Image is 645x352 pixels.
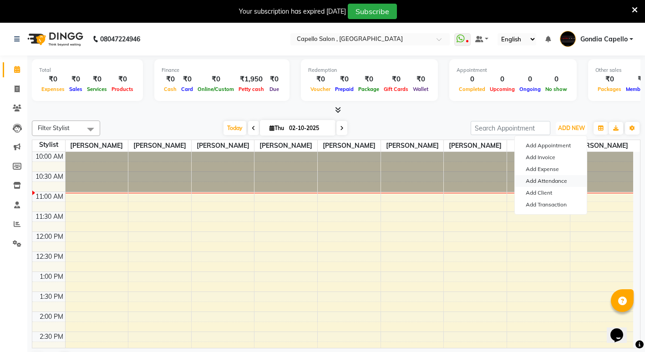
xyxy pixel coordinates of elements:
a: Add Invoice [515,151,587,163]
span: Completed [457,86,488,92]
span: Ongoing [517,86,543,92]
input: Search Appointment [471,121,550,135]
div: ₹0 [109,74,136,85]
div: Stylist [32,140,65,150]
div: 12:30 PM [34,252,65,261]
span: [PERSON_NAME] [381,140,444,151]
span: Card [179,86,195,92]
b: 08047224946 [100,26,140,52]
div: 0 [543,74,569,85]
div: 2:30 PM [38,332,65,342]
div: Finance [162,66,282,74]
button: Add Appointment [515,140,587,151]
span: Gift Cards [381,86,411,92]
div: Appointment [457,66,569,74]
div: 0 [457,74,488,85]
span: Due [267,86,281,92]
div: ₹0 [195,74,236,85]
span: [PERSON_NAME] [318,140,381,151]
a: Add Attendance [515,175,587,187]
span: Expenses [39,86,67,92]
div: ₹0 [85,74,109,85]
span: [PERSON_NAME] [570,140,633,151]
span: Gondia Capello [580,35,628,44]
div: ₹0 [356,74,381,85]
div: ₹0 [595,74,624,85]
div: Redemption [308,66,431,74]
span: [PERSON_NAME] [254,140,317,151]
span: [PERSON_NAME] [444,140,507,151]
span: Today [223,121,246,135]
span: Prepaid [333,86,356,92]
span: Online/Custom [195,86,236,92]
span: Package [356,86,381,92]
span: Thu [267,125,286,131]
span: ADD NEW [558,125,585,131]
span: ADMIN [507,140,570,151]
span: Wallet [411,86,431,92]
div: 12:00 PM [34,232,65,241]
div: ₹1,950 [236,74,266,85]
span: Petty cash [236,86,266,92]
button: Subscribe [348,4,397,19]
a: Add Expense [515,163,587,175]
div: 2:00 PM [38,312,65,322]
div: 1:30 PM [38,292,65,302]
div: 10:30 AM [34,172,65,181]
span: Filter Stylist [38,124,70,131]
div: ₹0 [333,74,356,85]
span: Services [85,86,109,92]
div: 1:00 PM [38,272,65,282]
span: [PERSON_NAME] [66,140,128,151]
iframe: chat widget [607,316,636,343]
img: Gondia Capello [560,31,576,47]
a: Add Transaction [515,199,587,211]
div: ₹0 [179,74,195,85]
button: ADD NEW [556,122,587,135]
span: [PERSON_NAME] [128,140,191,151]
img: logo [23,26,86,52]
div: ₹0 [39,74,67,85]
div: ₹0 [266,74,282,85]
div: Total [39,66,136,74]
span: Cash [162,86,179,92]
div: 0 [517,74,543,85]
span: Packages [595,86,624,92]
div: ₹0 [67,74,85,85]
span: No show [543,86,569,92]
div: ₹0 [308,74,333,85]
span: Upcoming [488,86,517,92]
div: 0 [488,74,517,85]
span: Products [109,86,136,92]
div: ₹0 [162,74,179,85]
div: Your subscription has expired [DATE] [239,7,346,16]
input: 2025-10-02 [286,121,332,135]
div: ₹0 [411,74,431,85]
div: 11:00 AM [34,192,65,201]
span: Voucher [308,86,333,92]
a: Add Client [515,187,587,199]
span: [PERSON_NAME] [192,140,254,151]
div: 10:00 AM [34,152,65,161]
span: Sales [67,86,85,92]
div: ₹0 [381,74,411,85]
div: 11:30 AM [34,212,65,221]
